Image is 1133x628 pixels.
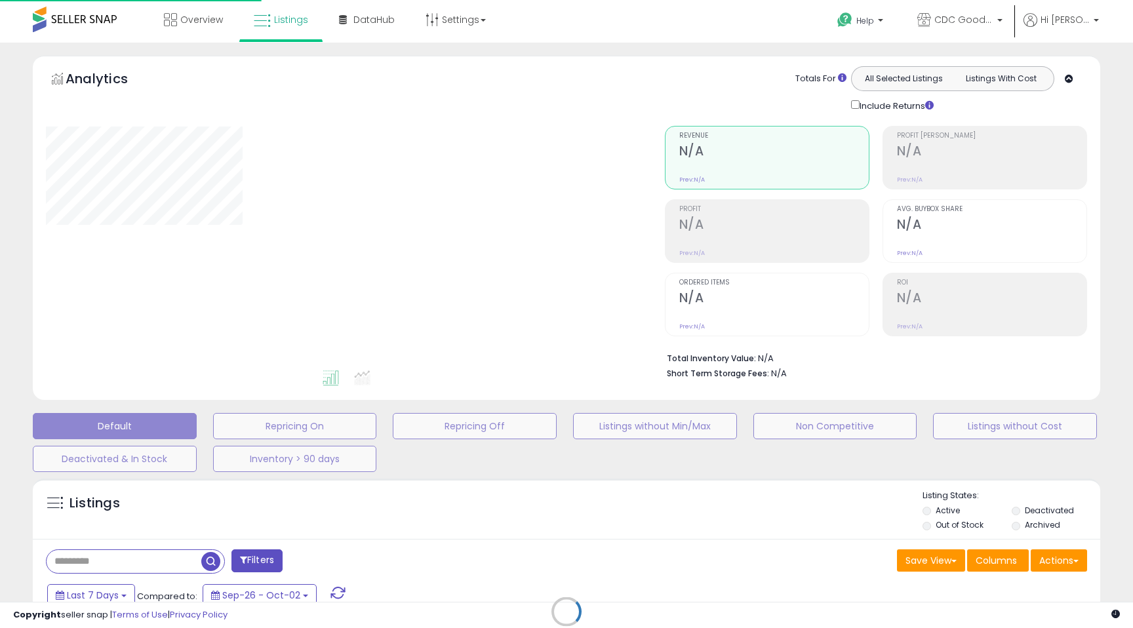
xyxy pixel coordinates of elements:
button: Repricing Off [393,413,557,439]
h2: N/A [679,217,869,235]
button: Listings without Cost [933,413,1097,439]
div: Include Returns [841,98,949,113]
button: Default [33,413,197,439]
a: Help [827,2,896,43]
small: Prev: N/A [897,323,923,330]
span: DataHub [353,13,395,26]
h2: N/A [897,217,1086,235]
li: N/A [667,349,1077,365]
button: Repricing On [213,413,377,439]
strong: Copyright [13,608,61,621]
span: ROI [897,279,1086,286]
a: Hi [PERSON_NAME] [1024,13,1099,43]
small: Prev: N/A [679,249,705,257]
span: CDC Goods Co. [934,13,993,26]
button: All Selected Listings [855,70,953,87]
div: seller snap | | [13,609,228,621]
b: Short Term Storage Fees: [667,368,769,379]
i: Get Help [837,12,853,28]
button: Deactivated & In Stock [33,446,197,472]
h2: N/A [679,290,869,308]
button: Non Competitive [753,413,917,439]
h2: N/A [679,144,869,161]
span: Help [856,15,874,26]
div: Totals For [795,73,846,85]
small: Prev: N/A [897,249,923,257]
h2: N/A [897,290,1086,308]
span: Ordered Items [679,279,869,286]
button: Inventory > 90 days [213,446,377,472]
small: Prev: N/A [679,176,705,184]
h5: Analytics [66,69,153,91]
span: Profit [679,206,869,213]
span: Revenue [679,132,869,140]
span: Overview [180,13,223,26]
span: Avg. Buybox Share [897,206,1086,213]
span: Profit [PERSON_NAME] [897,132,1086,140]
button: Listings without Min/Max [573,413,737,439]
small: Prev: N/A [679,323,705,330]
button: Listings With Cost [952,70,1050,87]
small: Prev: N/A [897,176,923,184]
span: Hi [PERSON_NAME] [1041,13,1090,26]
span: N/A [771,367,787,380]
span: Listings [274,13,308,26]
h2: N/A [897,144,1086,161]
b: Total Inventory Value: [667,353,756,364]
